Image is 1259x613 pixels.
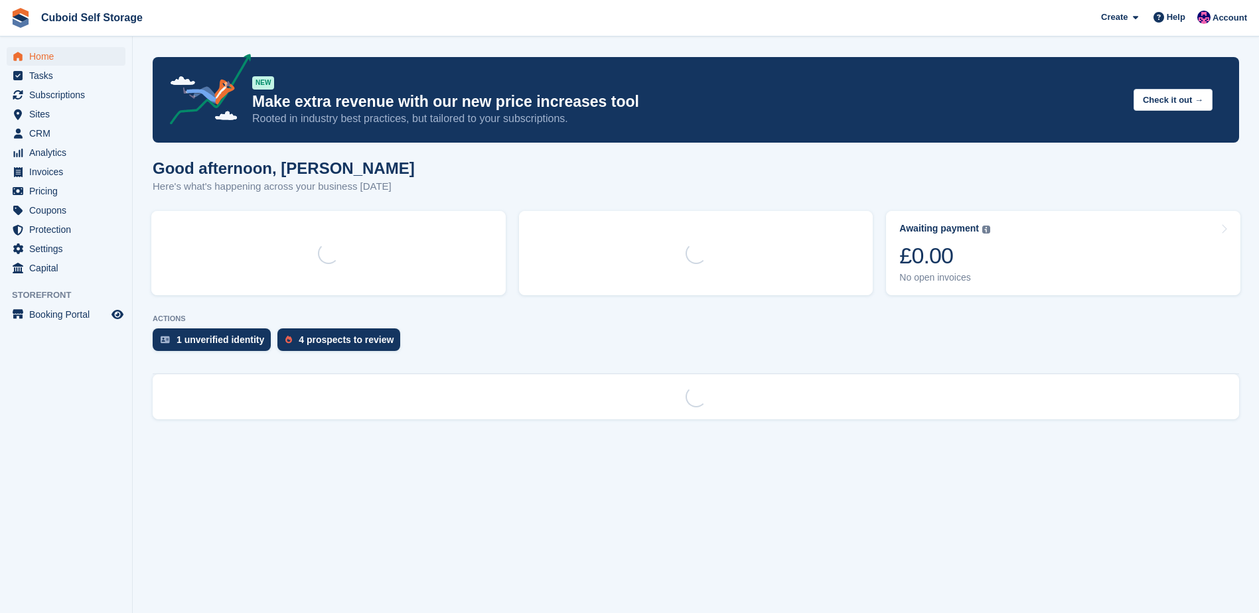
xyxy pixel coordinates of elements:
[899,223,979,234] div: Awaiting payment
[1134,89,1213,111] button: Check it out →
[153,328,277,358] a: 1 unverified identity
[1213,11,1247,25] span: Account
[252,111,1123,126] p: Rooted in industry best practices, but tailored to your subscriptions.
[299,334,394,345] div: 4 prospects to review
[982,226,990,234] img: icon-info-grey-7440780725fd019a000dd9b08b2336e03edf1995a4989e88bcd33f0948082b44.svg
[7,143,125,162] a: menu
[29,182,109,200] span: Pricing
[7,124,125,143] a: menu
[29,239,109,258] span: Settings
[285,336,292,344] img: prospect-51fa495bee0391a8d652442698ab0144808aea92771e9ea1ae160a38d050c398.svg
[11,8,31,28] img: stora-icon-8386f47178a22dfd0bd8f6a31ec36ba5ce8667c1dd55bd0f319d3a0aa187defe.svg
[7,105,125,123] a: menu
[899,242,990,269] div: £0.00
[29,47,109,66] span: Home
[29,305,109,324] span: Booking Portal
[153,179,415,194] p: Here's what's happening across your business [DATE]
[29,124,109,143] span: CRM
[36,7,148,29] a: Cuboid Self Storage
[153,159,415,177] h1: Good afternoon, [PERSON_NAME]
[12,289,132,302] span: Storefront
[252,76,274,90] div: NEW
[29,259,109,277] span: Capital
[29,105,109,123] span: Sites
[7,66,125,85] a: menu
[7,239,125,258] a: menu
[1197,11,1211,24] img: Gurpreet Dev
[7,259,125,277] a: menu
[7,163,125,181] a: menu
[7,86,125,104] a: menu
[277,328,407,358] a: 4 prospects to review
[161,336,170,344] img: verify_identity-adf6edd0f0f0b5bbfe63781bf79b02c33cf7c696d77639b501bdc392416b5a36.svg
[1167,11,1185,24] span: Help
[153,314,1239,323] p: ACTIONS
[110,306,125,322] a: Preview store
[7,47,125,66] a: menu
[7,201,125,220] a: menu
[159,54,252,129] img: price-adjustments-announcement-icon-8257ccfd72463d97f412b2fc003d46551f7dbcb40ab6d574587a9cd5c0d94...
[886,211,1240,295] a: Awaiting payment £0.00 No open invoices
[252,92,1123,111] p: Make extra revenue with our new price increases tool
[29,66,109,85] span: Tasks
[7,305,125,324] a: menu
[29,201,109,220] span: Coupons
[29,163,109,181] span: Invoices
[177,334,264,345] div: 1 unverified identity
[29,143,109,162] span: Analytics
[899,272,990,283] div: No open invoices
[1101,11,1128,24] span: Create
[7,182,125,200] a: menu
[7,220,125,239] a: menu
[29,86,109,104] span: Subscriptions
[29,220,109,239] span: Protection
